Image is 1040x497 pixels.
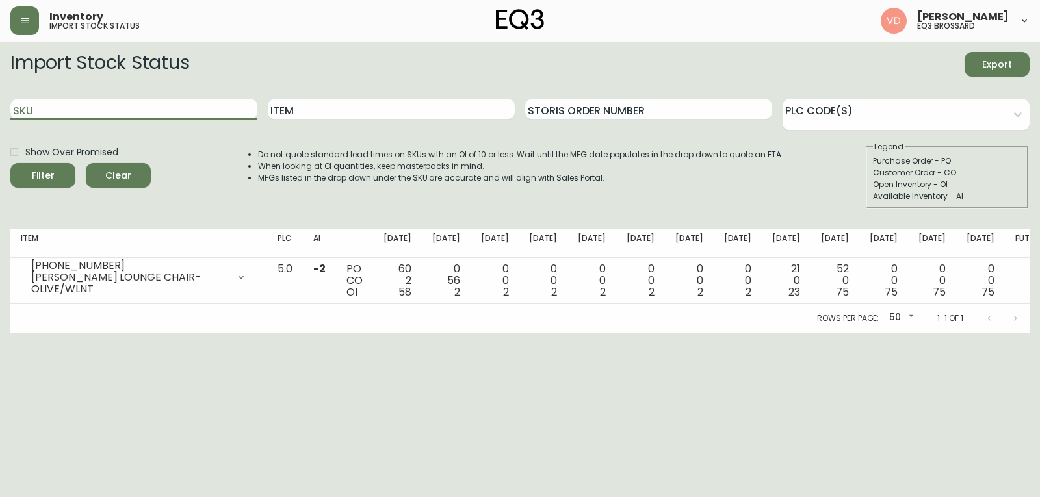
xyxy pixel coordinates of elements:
[600,285,606,299] span: 2
[503,285,509,299] span: 2
[937,312,963,324] p: 1-1 of 1
[649,285,655,299] span: 2
[665,229,714,258] th: [DATE]
[811,229,859,258] th: [DATE]
[724,263,752,298] div: 0 0
[965,52,1030,77] button: Export
[616,229,665,258] th: [DATE]
[49,22,140,30] h5: import stock status
[96,168,140,184] span: Clear
[86,163,151,188] button: Clear
[258,172,783,184] li: MFGs listed in the drop down under the SKU are accurate and will align with Sales Portal.
[481,263,509,298] div: 0 0
[519,229,567,258] th: [DATE]
[373,229,422,258] th: [DATE]
[496,9,544,30] img: logo
[885,285,898,299] span: 75
[817,312,879,324] p: Rows per page:
[454,285,460,299] span: 2
[551,285,557,299] span: 2
[10,52,189,77] h2: Import Stock Status
[772,263,800,298] div: 21 0
[303,229,336,258] th: AI
[267,229,303,258] th: PLC
[10,163,75,188] button: Filter
[258,160,783,172] li: When looking at OI quantities, keep masterpacks in mind.
[697,285,703,299] span: 2
[908,229,957,258] th: [DATE]
[933,285,946,299] span: 75
[31,272,228,295] div: [PERSON_NAME] LOUNGE CHAIR-OLIVE/WLNT
[917,12,1009,22] span: [PERSON_NAME]
[346,285,357,299] span: OI
[21,263,257,292] div: [PHONE_NUMBER][PERSON_NAME] LOUNGE CHAIR-OLIVE/WLNT
[383,263,411,298] div: 60 2
[471,229,519,258] th: [DATE]
[788,285,800,299] span: 23
[870,263,898,298] div: 0 0
[49,12,103,22] span: Inventory
[10,229,267,258] th: Item
[746,285,751,299] span: 2
[884,307,916,329] div: 50
[25,146,118,159] span: Show Over Promised
[675,263,703,298] div: 0 0
[821,263,849,298] div: 52 0
[762,229,811,258] th: [DATE]
[873,179,1021,190] div: Open Inventory - OI
[267,258,303,304] td: 5.0
[917,22,975,30] h5: eq3 brossard
[346,263,363,298] div: PO CO
[398,285,411,299] span: 58
[422,229,471,258] th: [DATE]
[881,8,907,34] img: 34cbe8de67806989076631741e6a7c6b
[32,168,55,184] div: Filter
[873,155,1021,167] div: Purchase Order - PO
[567,229,616,258] th: [DATE]
[873,190,1021,202] div: Available Inventory - AI
[981,285,994,299] span: 75
[967,263,994,298] div: 0 0
[859,229,908,258] th: [DATE]
[836,285,849,299] span: 75
[529,263,557,298] div: 0 0
[578,263,606,298] div: 0 0
[432,263,460,298] div: 0 56
[956,229,1005,258] th: [DATE]
[873,167,1021,179] div: Customer Order - CO
[627,263,655,298] div: 0 0
[873,141,905,153] legend: Legend
[31,260,228,272] div: [PHONE_NUMBER]
[714,229,762,258] th: [DATE]
[918,263,946,298] div: 0 0
[313,261,326,276] span: -2
[258,149,783,160] li: Do not quote standard lead times on SKUs with an OI of 10 or less. Wait until the MFG date popula...
[975,57,1019,73] span: Export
